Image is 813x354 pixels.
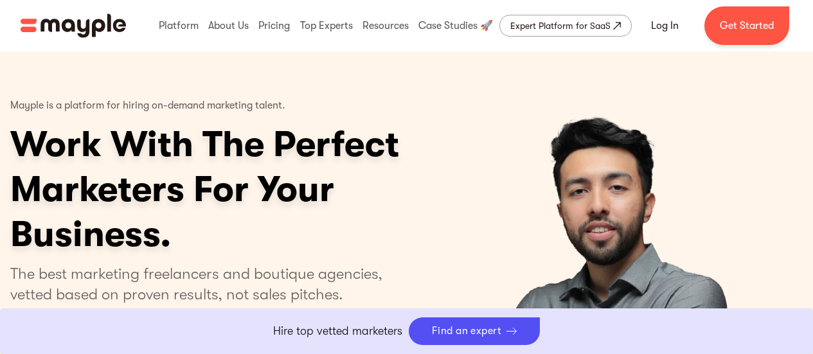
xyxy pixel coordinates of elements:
[636,10,694,41] a: Log In
[499,15,632,37] a: Expert Platform for SaaS
[10,122,499,257] h1: Work With The Perfect Marketers For Your Business.
[704,6,789,45] a: Get Started
[359,5,412,46] div: Resources
[21,13,126,38] img: Mayple logo
[255,5,293,46] div: Pricing
[156,5,202,46] div: Platform
[205,5,252,46] div: About Us
[21,13,126,38] a: home
[297,5,356,46] div: Top Experts
[510,18,611,33] div: Expert Platform for SaaS
[10,90,285,122] p: Mayple is a platform for hiring on-demand marketing talent.
[10,263,398,305] p: The best marketing freelancers and boutique agencies, vetted based on proven results, not sales p...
